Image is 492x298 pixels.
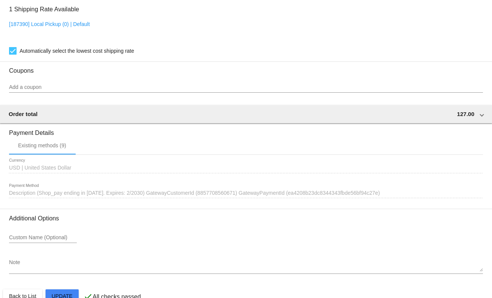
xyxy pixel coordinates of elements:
span: 127.00 [457,111,474,117]
span: USD | United States Dollar [9,165,71,171]
span: Description (Shop_pay ending in [DATE]. Expires: 2/2030) GatewayCustomerId (8857708560671) Gatewa... [9,190,380,196]
a: [187390] Local Pickup (0) | Default [9,21,90,27]
h3: Additional Options [9,215,483,222]
span: Automatically select the lowest cost shipping rate [20,46,134,55]
span: Order total [9,111,38,117]
div: Existing methods (9) [18,142,66,148]
h3: Payment Details [9,124,483,136]
input: Add a coupon [9,84,483,90]
input: Custom Name (Optional) [9,235,77,241]
h3: Coupons [9,61,483,74]
h3: 1 Shipping Rate Available [9,1,79,17]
